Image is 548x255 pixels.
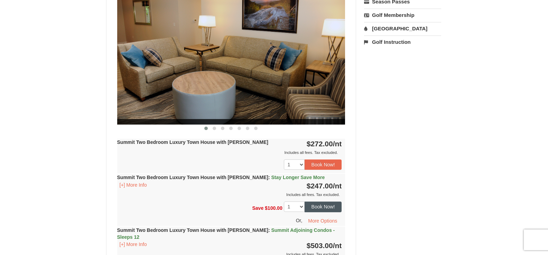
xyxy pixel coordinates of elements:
[252,205,263,211] span: Save
[364,9,441,21] a: Golf Membership
[117,227,335,240] strong: Summit Two Bedroom Luxury Town House with [PERSON_NAME]
[305,159,342,170] button: Book Now!
[307,242,333,249] span: $503.00
[265,205,282,211] span: $100.00
[268,175,270,180] span: :
[304,216,342,226] button: More Options
[117,181,149,189] button: [+] More Info
[117,139,268,145] strong: Summit Two Bedroom Luxury Town House with [PERSON_NAME]
[305,202,342,212] button: Book Now!
[333,182,342,190] span: /nt
[117,191,342,198] div: Includes all fees. Tax excluded.
[307,182,333,190] span: $247.00
[296,217,303,223] span: Or,
[117,227,335,240] span: Summit Adjoining Condos - Sleeps 12
[117,149,342,156] div: Includes all fees. Tax excluded.
[307,140,342,148] strong: $272.00
[271,175,325,180] span: Stay Longer Save More
[364,22,441,35] a: [GEOGRAPHIC_DATA]
[117,175,325,180] strong: Summit Two Bedroom Luxury Town House with [PERSON_NAME]
[333,242,342,249] span: /nt
[364,36,441,48] a: Golf Instruction
[333,140,342,148] span: /nt
[268,227,270,233] span: :
[117,241,149,248] button: [+] More Info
